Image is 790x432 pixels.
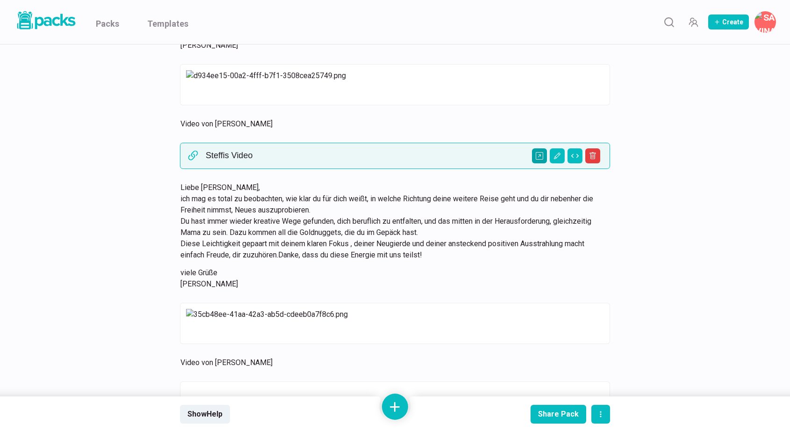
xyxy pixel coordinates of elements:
[531,405,586,424] button: Share Pack
[186,309,604,338] img: 35cb48ee-41aa-42a3-ab5d-cdeeb0a7f8c6.png
[180,118,598,130] p: Video von [PERSON_NAME]
[708,15,749,29] button: Create Pack
[567,148,582,163] button: Change view
[591,405,610,424] button: actions
[660,13,678,31] button: Search
[532,148,547,163] button: Open external link
[754,11,776,33] button: Savina Tilmann
[684,13,703,31] button: Manage Team Invites
[180,267,598,290] p: viele Grüße [PERSON_NAME]
[206,151,604,161] p: Steffis Video
[538,410,579,418] div: Share Pack
[550,148,565,163] button: Edit asset
[585,148,600,163] button: Delete asset
[14,9,77,31] img: Packs logo
[186,70,604,99] img: d934ee15-00a2-4fff-b7f1-3508cea25749.png
[180,182,598,261] p: Liebe [PERSON_NAME], ich mag es total zu beobachten, wie klar du für dich weißt, in welche Richtu...
[180,405,230,424] button: ShowHelp
[14,9,77,35] a: Packs logo
[180,357,598,368] p: Video von [PERSON_NAME]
